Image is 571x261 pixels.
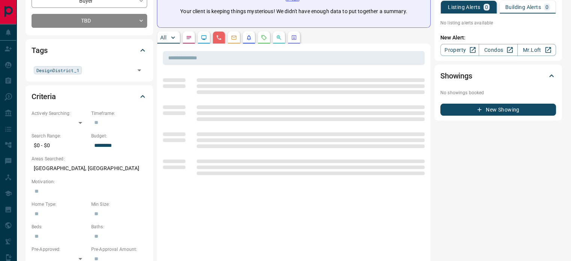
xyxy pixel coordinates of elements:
[440,104,556,116] button: New Showing
[91,223,147,230] p: Baths:
[32,162,147,175] p: [GEOGRAPHIC_DATA], [GEOGRAPHIC_DATA]
[160,35,166,40] p: All
[505,5,541,10] p: Building Alerts
[440,34,556,42] p: New Alert:
[261,35,267,41] svg: Requests
[32,41,147,59] div: Tags
[32,139,87,152] p: $0 - $0
[32,133,87,139] p: Search Range:
[440,89,556,96] p: No showings booked
[32,223,87,230] p: Beds:
[186,35,192,41] svg: Notes
[32,155,147,162] p: Areas Searched:
[32,88,147,106] div: Criteria
[32,246,87,253] p: Pre-Approved:
[440,67,556,85] div: Showings
[216,35,222,41] svg: Calls
[36,66,79,74] span: DesignDistrict_1
[517,44,556,56] a: Mr.Loft
[32,201,87,208] p: Home Type:
[134,65,145,75] button: Open
[479,44,517,56] a: Condos
[91,246,147,253] p: Pre-Approval Amount:
[32,91,56,103] h2: Criteria
[180,8,407,15] p: Your client is keeping things mysterious! We didn't have enough data to put together a summary.
[32,110,87,117] p: Actively Searching:
[91,110,147,117] p: Timeframe:
[32,178,147,185] p: Motivation:
[545,5,548,10] p: 0
[485,5,488,10] p: 0
[201,35,207,41] svg: Lead Browsing Activity
[440,20,556,26] p: No listing alerts available
[32,44,47,56] h2: Tags
[246,35,252,41] svg: Listing Alerts
[440,70,472,82] h2: Showings
[91,133,147,139] p: Budget:
[32,14,147,28] div: TBD
[448,5,481,10] p: Listing Alerts
[291,35,297,41] svg: Agent Actions
[91,201,147,208] p: Min Size:
[276,35,282,41] svg: Opportunities
[440,44,479,56] a: Property
[231,35,237,41] svg: Emails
